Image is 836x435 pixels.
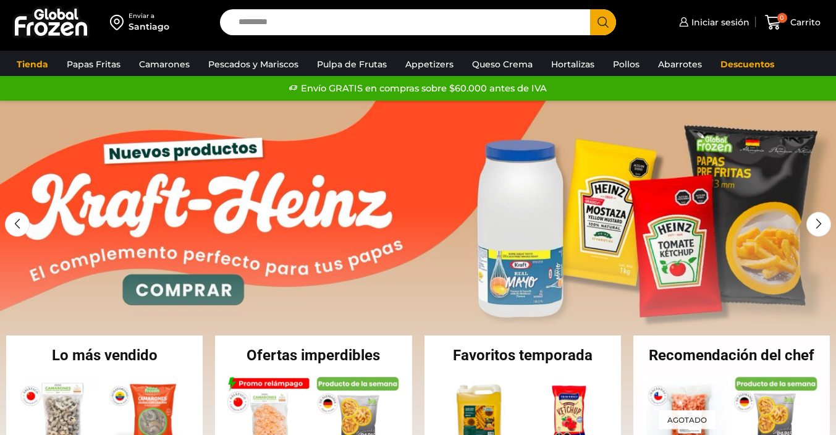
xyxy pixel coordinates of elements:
h2: Recomendación del chef [633,348,830,363]
p: Agotado [659,410,716,429]
a: Pulpa de Frutas [311,53,393,76]
img: address-field-icon.svg [110,12,129,33]
h2: Ofertas imperdibles [215,348,412,363]
button: Search button [590,9,616,35]
a: Abarrotes [652,53,708,76]
span: Iniciar sesión [688,16,749,28]
div: Enviar a [129,12,169,20]
a: Tienda [11,53,54,76]
a: Hortalizas [545,53,601,76]
a: Pescados y Mariscos [202,53,305,76]
div: Previous slide [5,212,30,237]
a: Pollos [607,53,646,76]
a: Camarones [133,53,196,76]
a: 0 Carrito [762,8,824,37]
h2: Lo más vendido [6,348,203,363]
a: Papas Fritas [61,53,127,76]
a: Appetizers [399,53,460,76]
div: Next slide [806,212,831,237]
span: 0 [777,13,787,23]
a: Descuentos [714,53,780,76]
a: Iniciar sesión [676,10,749,35]
span: Carrito [787,16,821,28]
a: Queso Crema [466,53,539,76]
div: Santiago [129,20,169,33]
h2: Favoritos temporada [424,348,621,363]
